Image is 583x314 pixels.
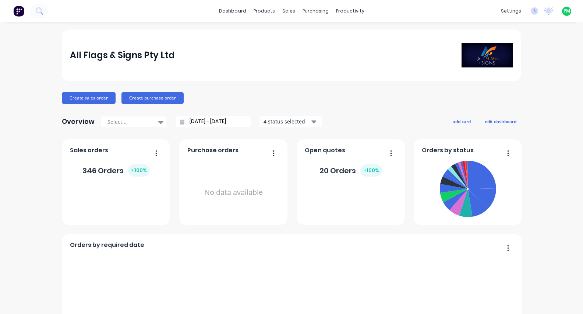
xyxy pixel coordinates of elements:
[497,6,525,17] div: settings
[462,43,513,67] img: All Flags & Signs Pty Ltd
[70,48,175,63] div: All Flags & Signs Pty Ltd
[187,158,280,227] div: No data available
[128,164,150,177] div: + 100 %
[250,6,279,17] div: products
[448,116,476,126] button: add card
[305,146,345,155] span: Open quotes
[264,118,310,125] div: 4 status selected
[480,116,521,126] button: edit dashboard
[332,6,368,17] div: productivity
[563,8,570,14] span: PM
[360,164,382,177] div: + 100 %
[13,6,24,17] img: Factory
[62,114,95,129] div: Overview
[299,6,332,17] div: purchasing
[279,6,299,17] div: sales
[215,6,250,17] a: dashboard
[259,116,322,127] button: 4 status selected
[121,92,184,104] button: Create purchase order
[82,164,150,177] div: 346 Orders
[70,146,108,155] span: Sales orders
[422,146,474,155] span: Orders by status
[62,92,116,104] button: Create sales order
[187,146,239,155] span: Purchase orders
[319,164,382,177] div: 20 Orders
